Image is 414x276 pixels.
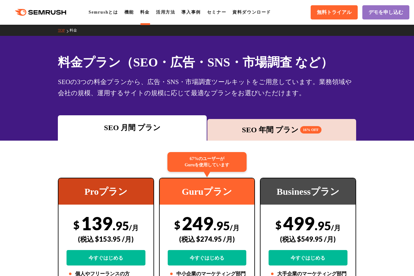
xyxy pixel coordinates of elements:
span: /月 [331,223,341,232]
a: 活用方法 [156,10,175,15]
a: デモを申し込む [362,5,409,19]
span: .95 [113,219,129,233]
div: 139 [67,212,145,265]
div: 249 [168,212,246,265]
span: .95 [213,219,230,233]
span: /月 [230,223,239,232]
span: /月 [129,223,139,232]
div: SEO 月間 プラン [61,122,204,133]
a: 無料トライアル [311,5,358,19]
div: Proプラン [58,178,153,205]
a: セミナー [207,10,226,15]
span: $ [174,219,180,231]
a: 導入事例 [181,10,201,15]
h1: 料金プラン（SEO・広告・SNS・市場調査 など） [58,53,356,71]
span: デモを申し込む [369,9,403,16]
a: 資料ダウンロード [232,10,271,15]
a: 料金 [70,28,82,32]
span: $ [73,219,80,231]
a: 今すぐはじめる [269,250,347,265]
div: (税込 $549.95 /月) [269,228,347,250]
span: 無料トライアル [317,9,351,16]
a: 今すぐはじめる [67,250,145,265]
span: .95 [315,219,331,233]
div: Guruプラン [160,178,254,205]
a: 料金 [140,10,150,15]
a: Semrushとは [88,10,118,15]
div: (税込 $153.95 /月) [67,228,145,250]
div: SEO 年間 プラン [210,124,353,135]
div: (税込 $274.95 /月) [168,228,246,250]
div: Businessプラン [261,178,355,205]
span: $ [275,219,282,231]
a: 今すぐはじめる [168,250,246,265]
div: 67%のユーザーが Guruを使用しています [167,152,247,172]
div: 499 [269,212,347,265]
div: SEOの3つの料金プランから、広告・SNS・市場調査ツールキットをご用意しています。業務領域や会社の規模、運用するサイトの規模に応じて最適なプランをお選びいただけます。 [58,76,356,99]
span: 16% OFF [300,126,321,134]
a: 機能 [124,10,134,15]
a: TOP [58,28,69,32]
